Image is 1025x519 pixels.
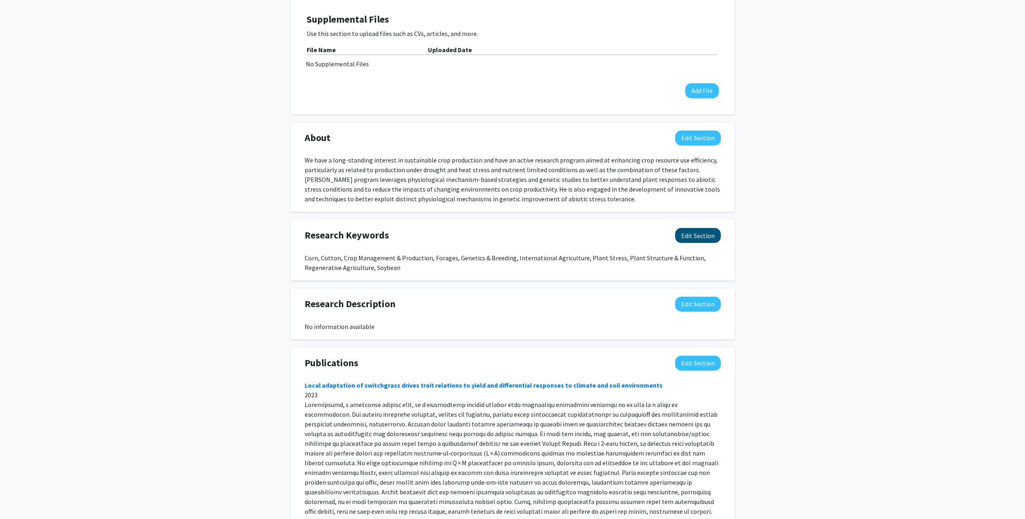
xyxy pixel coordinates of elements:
[675,131,721,146] button: Edit About
[305,155,721,204] div: We have a long-standing interest in sustainable crop production and have an active research progr...
[306,59,720,69] div: No Supplemental Files
[675,228,721,243] button: Edit Research Keywords
[675,356,721,371] button: Edit Publications
[307,14,719,25] h4: Supplemental Files
[675,297,721,312] button: Edit Research Description
[428,46,472,54] b: Uploaded Date
[305,297,396,311] span: Research Description
[685,83,719,98] button: Add File
[6,483,34,513] iframe: Chat
[307,46,336,54] b: File Name
[307,29,719,38] p: Use this section to upload files such as CVs, articles, and more.
[305,228,389,243] span: Research Keywords
[305,381,663,389] a: Local adaptation of switchgrass drives trait relations to yield and differential responses to cli...
[305,322,721,331] div: No information available
[305,131,330,145] span: About
[305,356,358,370] span: Publications
[305,253,721,272] div: Corn, Cotton, Crop Management & Production, Forages, Genetics & Breeding, International Agricultu...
